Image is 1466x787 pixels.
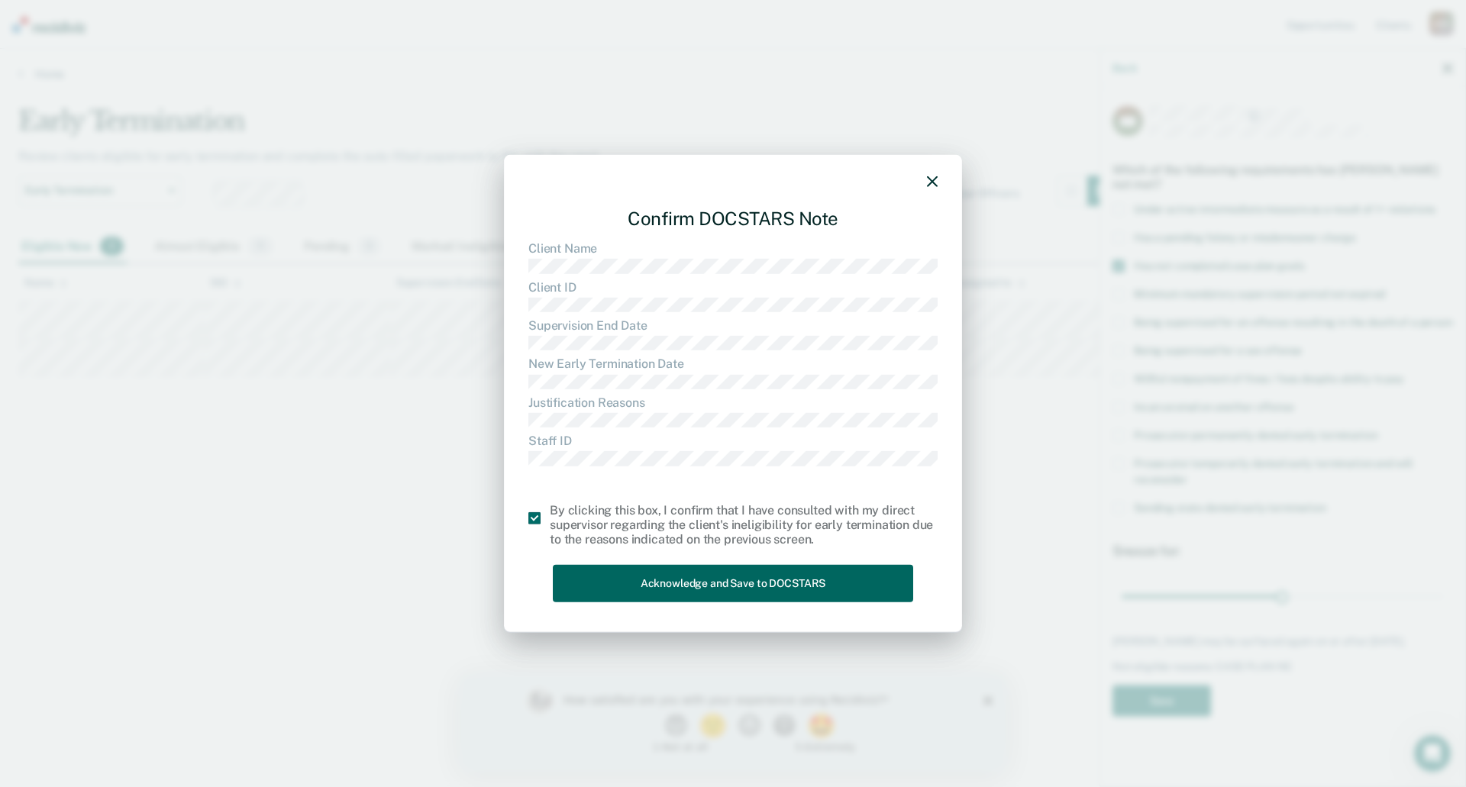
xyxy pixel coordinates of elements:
button: 5 [347,41,379,64]
button: 3 [278,41,305,64]
dt: Staff ID [528,434,938,448]
div: By clicking this box, I confirm that I have consulted with my direct supervisor regarding the cli... [550,502,938,547]
div: How satisfied are you with your experience using Recidiviz? [104,20,457,34]
img: Profile image for Kim [67,15,92,40]
dt: Justification Reasons [528,395,938,410]
dt: New Early Termination Date [528,356,938,371]
dt: Supervision End Date [528,318,938,333]
div: Close survey [524,23,533,32]
button: 4 [313,41,340,64]
div: 1 - Not at all [104,69,248,79]
div: 5 - Extremely [335,69,480,79]
button: 2 [239,41,270,64]
div: Confirm DOCSTARS Note [528,195,938,241]
dt: Client ID [528,279,938,294]
button: Acknowledge and Save to DOCSTARS [553,565,913,602]
dt: Client Name [528,241,938,256]
button: 1 [205,41,231,64]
